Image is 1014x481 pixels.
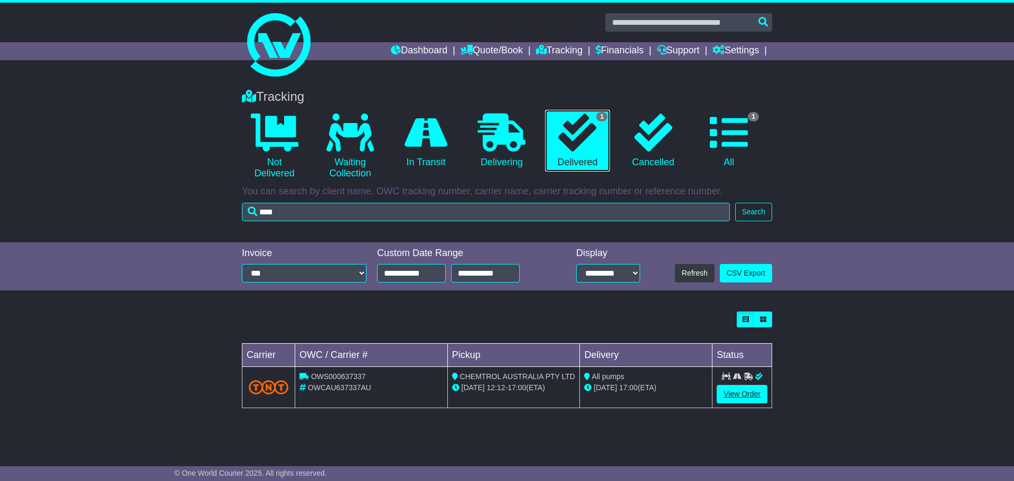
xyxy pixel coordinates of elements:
div: Custom Date Range [377,248,547,259]
span: All pumps [592,372,624,381]
a: Support [657,42,700,60]
a: Settings [712,42,759,60]
a: Cancelled [621,110,686,172]
a: Delivering [469,110,534,172]
a: Tracking [536,42,583,60]
button: Search [735,203,772,221]
p: You can search by client name, OWC tracking number, carrier name, carrier tracking number or refe... [242,186,772,197]
a: Waiting Collection [317,110,382,183]
a: 1 All [697,110,762,172]
a: Not Delivered [242,110,307,183]
td: Delivery [580,344,712,367]
span: [DATE] [462,383,485,392]
a: Quote/Book [461,42,523,60]
span: 17:00 [508,383,526,392]
span: 1 [596,112,607,121]
a: Financials [596,42,644,60]
a: In Transit [393,110,458,172]
td: Carrier [242,344,295,367]
span: [DATE] [594,383,617,392]
a: Dashboard [391,42,447,60]
td: Pickup [447,344,580,367]
span: OWCAU637337AU [308,383,371,392]
span: © One World Courier 2025. All rights reserved. [174,469,327,477]
span: 1 [748,112,759,121]
a: CSV Export [720,264,772,282]
span: 12:12 [487,383,505,392]
div: Invoice [242,248,367,259]
td: Status [712,344,772,367]
div: (ETA) [584,382,708,393]
span: 17:00 [619,383,637,392]
td: OWC / Carrier # [295,344,448,367]
div: - (ETA) [452,382,576,393]
a: 1 Delivered [545,110,610,172]
span: OWS000637337 [311,372,366,381]
a: View Order [717,385,767,403]
span: CHEMTROL AUSTRALIA PTY LTD [460,372,575,381]
button: Refresh [675,264,715,282]
img: TNT_Domestic.png [249,380,288,394]
div: Display [576,248,640,259]
div: Tracking [237,89,777,105]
